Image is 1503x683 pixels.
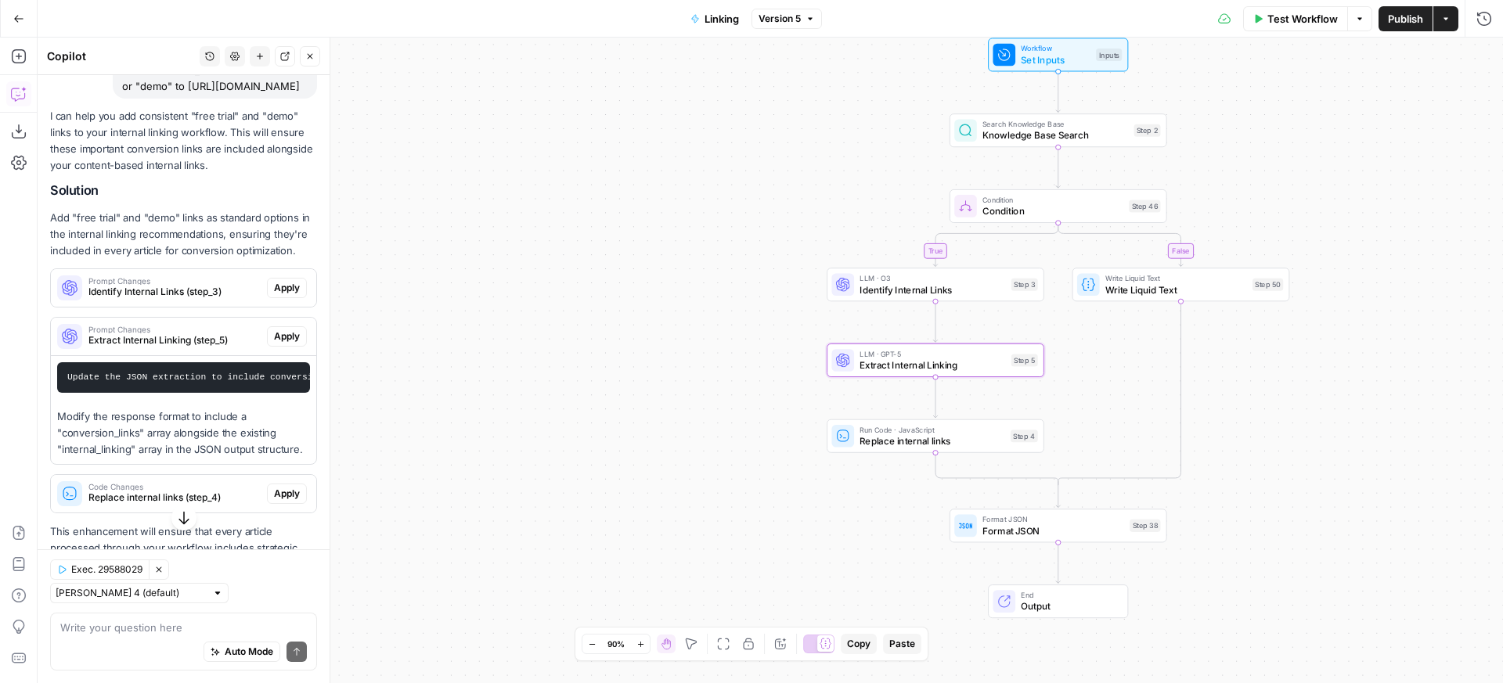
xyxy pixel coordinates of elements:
[1056,71,1060,112] g: Edge from start to step_2
[1021,589,1116,600] span: End
[88,285,261,299] span: Identify Internal Links (step_3)
[50,108,317,174] p: I can help you add consistent "free trial" and "demo" links to your internal linking workflow. Th...
[950,509,1167,542] div: Format JSONFormat JSONStep 38
[1096,49,1122,61] div: Inputs
[1056,147,1060,188] g: Edge from step_2 to step_46
[827,343,1044,377] div: LLM · GPT-5Extract Internal LinkingStep 5
[1267,11,1338,27] span: Test Workflow
[1105,273,1247,284] span: Write Liquid Text
[267,278,307,298] button: Apply
[274,281,300,295] span: Apply
[933,223,1058,267] g: Edge from step_46 to step_3
[1134,124,1160,137] div: Step 2
[681,6,748,31] button: Linking
[1072,268,1290,301] div: Write Liquid TextWrite Liquid TextStep 50
[50,210,317,259] p: Add "free trial" and "demo" links as standard options in the internal linking recommendations, en...
[759,12,801,26] span: Version 5
[607,638,625,650] span: 90%
[1056,481,1060,507] g: Edge from step_46-conditional-end to step_38
[267,326,307,347] button: Apply
[827,419,1044,453] div: Run Code · JavaScriptReplace internal linksStep 4
[50,183,317,198] h2: Solution
[705,11,739,27] span: Linking
[860,273,1005,284] span: LLM · O3
[274,329,300,343] span: Apply
[47,49,195,64] div: Copilot
[883,634,921,654] button: Paste
[50,523,317,606] p: This enhancement will ensure that every article processed through your workflow includes strategi...
[982,204,1123,218] span: Condition
[889,637,915,651] span: Paste
[1130,519,1160,532] div: Step 38
[88,277,261,285] span: Prompt Changes
[1388,11,1423,27] span: Publish
[751,9,822,29] button: Version 5
[847,637,870,651] span: Copy
[950,189,1167,223] div: ConditionConditionStep 46
[88,325,261,333] span: Prompt Changes
[860,434,1004,448] span: Replace internal links
[982,514,1124,525] span: Format JSON
[1058,223,1183,267] g: Edge from step_46 to step_50
[1058,301,1181,485] g: Edge from step_50 to step_46-conditional-end
[88,483,261,491] span: Code Changes
[1011,354,1038,366] div: Step 5
[950,38,1167,71] div: WorkflowSet InputsInputs
[950,584,1167,618] div: EndOutput
[1011,430,1038,442] div: Step 4
[1243,6,1347,31] button: Test Workflow
[860,348,1005,359] span: LLM · GPT-5
[1379,6,1433,31] button: Publish
[935,453,1058,485] g: Edge from step_4 to step_46-conditional-end
[204,642,280,662] button: Auto Mode
[982,523,1124,537] span: Format JSON
[860,358,1005,372] span: Extract Internal Linking
[1021,599,1116,613] span: Output
[1252,279,1283,291] div: Step 50
[225,645,273,659] span: Auto Mode
[50,559,149,580] button: Exec. 29588029
[71,563,142,577] span: Exec. 29588029
[57,408,310,458] p: Modify the response format to include a "conversion_links" array alongside the existing "internal...
[933,301,937,342] g: Edge from step_3 to step_5
[267,483,307,504] button: Apply
[88,491,261,505] span: Replace internal links (step_4)
[982,118,1128,129] span: Search Knowledge Base
[950,113,1167,147] div: Search Knowledge BaseKnowledge Base SearchStep 2
[1129,200,1160,212] div: Step 46
[1021,52,1090,67] span: Set Inputs
[1105,282,1247,297] span: Write Liquid Text
[982,128,1128,142] span: Knowledge Base Search
[274,487,300,501] span: Apply
[56,585,206,601] input: Claude Sonnet 4 (default)
[860,424,1004,435] span: Run Code · JavaScript
[933,377,937,418] g: Edge from step_5 to step_4
[88,333,261,347] span: Extract Internal Linking (step_5)
[982,194,1123,205] span: Condition
[1056,542,1060,583] g: Edge from step_38 to end
[827,268,1044,301] div: LLM · O3Identify Internal LinksStep 3
[860,282,1005,297] span: Identify Internal Links
[841,634,877,654] button: Copy
[1021,43,1090,54] span: Workflow
[1011,279,1038,291] div: Step 3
